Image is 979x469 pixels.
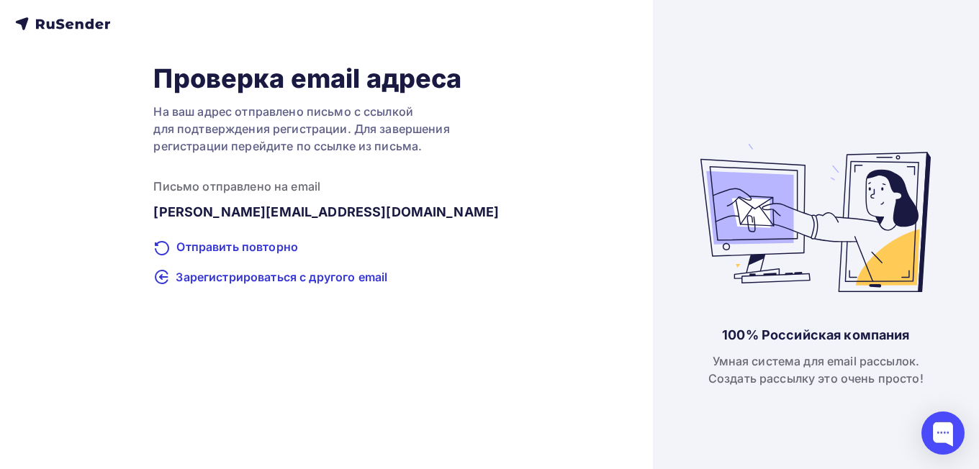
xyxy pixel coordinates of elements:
[153,63,499,94] h1: Проверка email адреса
[153,204,499,221] div: [PERSON_NAME][EMAIL_ADDRESS][DOMAIN_NAME]
[176,268,387,286] span: Зарегистрироваться с другого email
[708,352,924,387] div: Умная система для email рассылок. Создать рассылку это очень просто!
[153,238,499,257] div: Отправить повторно
[153,178,499,195] div: Письмо отправлено на email
[722,327,909,344] div: 100% Российская компания
[153,103,499,155] div: На ваш адрес отправлено письмо с ссылкой для подтверждения регистрации. Для завершения регистраци...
